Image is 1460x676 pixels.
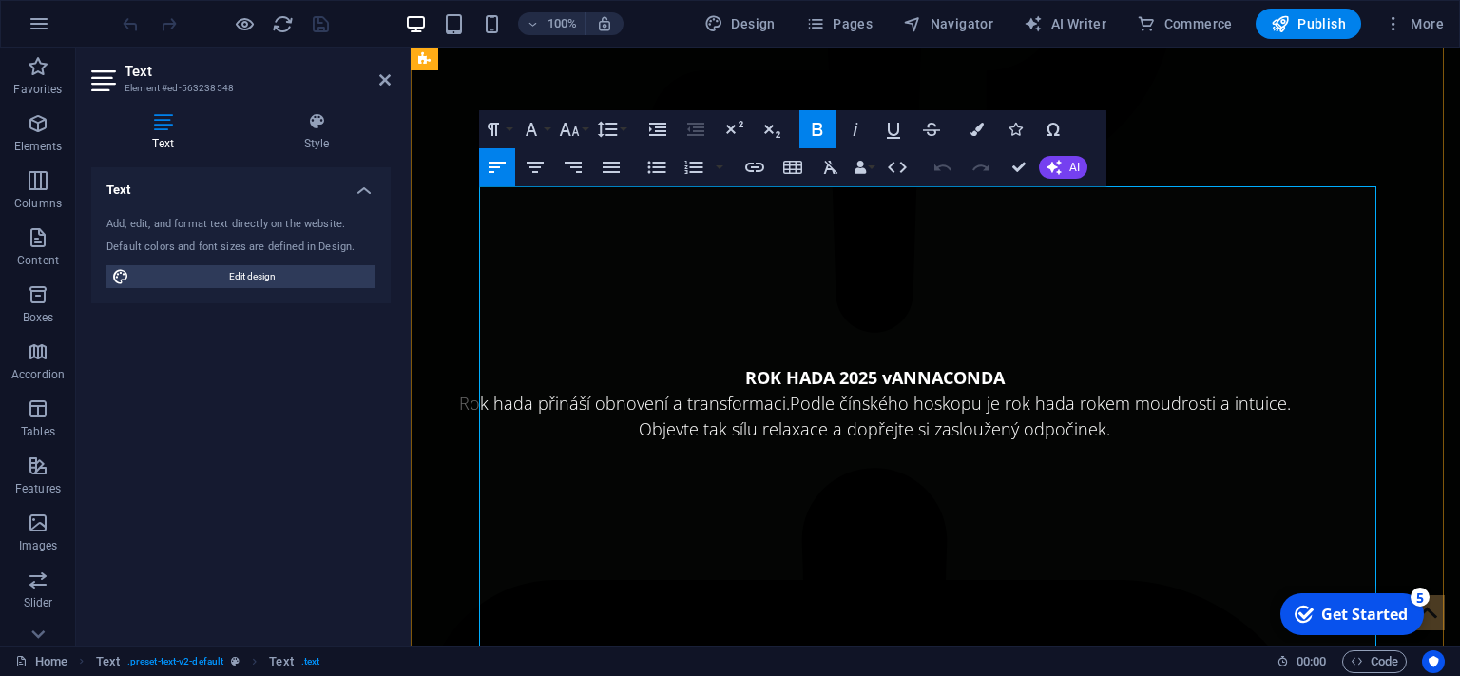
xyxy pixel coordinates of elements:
[96,650,120,673] span: Click to select. Double-click to edit
[676,148,712,186] button: Ordered List
[925,148,961,186] button: Undo (Ctrl+Z)
[91,167,391,202] h4: Text
[1351,650,1398,673] span: Code
[518,12,586,35] button: 100%
[963,148,999,186] button: Redo (Ctrl+Shift+Z)
[1069,162,1080,173] span: AI
[24,595,53,610] p: Slider
[1024,14,1106,33] span: AI Writer
[1384,14,1444,33] span: More
[269,650,293,673] span: Click to select. Double-click to edit
[106,265,375,288] button: Edit design
[704,14,776,33] span: Design
[135,265,370,288] span: Edit design
[851,148,877,186] button: Data Bindings
[1342,650,1407,673] button: Code
[1001,148,1037,186] button: Confirm (Ctrl+⏎)
[875,110,912,148] button: Underline (Ctrl+U)
[127,650,223,673] span: . preset-text-v2-default
[1256,9,1361,39] button: Publish
[10,8,154,49] div: Get Started 5 items remaining, 0% complete
[913,110,950,148] button: Strikethrough
[231,656,240,666] i: This element is a customizable preset
[555,148,591,186] button: Align Right
[697,9,783,39] div: Design (Ctrl+Alt+Y)
[837,110,874,148] button: Italic (Ctrl+I)
[716,110,752,148] button: Superscript
[125,80,353,97] h3: Element #ed-563238548
[697,9,783,39] button: Design
[23,310,54,325] p: Boxes
[596,15,613,32] i: On resize automatically adjust zoom level to fit chosen device.
[51,18,138,39] div: Get Started
[1271,14,1346,33] span: Publish
[712,148,727,186] button: Ordered List
[1310,654,1313,668] span: :
[272,13,294,35] i: Reload page
[125,63,391,80] h2: Text
[1297,650,1326,673] span: 00 00
[879,148,915,186] button: HTML
[11,367,65,382] p: Accordion
[517,110,553,148] button: Font Family
[1422,650,1445,673] button: Usercentrics
[1137,14,1233,33] span: Commerce
[242,112,391,152] h4: Style
[593,148,629,186] button: Align Justify
[479,148,515,186] button: Align Left
[106,240,375,256] div: Default colors and font sizes are defined in Design.
[14,196,62,211] p: Columns
[593,110,629,148] button: Line Height
[517,148,553,186] button: Align Center
[555,110,591,148] button: Font Size
[106,217,375,233] div: Add, edit, and format text directly on the website.
[798,9,880,39] button: Pages
[479,110,515,148] button: Paragraph Format
[806,14,873,33] span: Pages
[997,110,1033,148] button: Icons
[754,110,790,148] button: Subscript
[640,110,676,148] button: Increase Indent
[14,139,63,154] p: Elements
[959,110,995,148] button: Colors
[17,253,59,268] p: Content
[15,481,61,496] p: Features
[547,12,577,35] h6: 100%
[775,148,811,186] button: Insert Table
[271,12,294,35] button: reload
[141,2,160,21] div: 5
[737,148,773,186] button: Insert Link
[678,110,714,148] button: Decrease Indent
[233,12,256,35] button: Click here to leave preview mode and continue editing
[301,650,319,673] span: . text
[1016,9,1114,39] button: AI Writer
[13,82,62,97] p: Favorites
[19,538,58,553] p: Images
[639,148,675,186] button: Unordered List
[1376,9,1451,39] button: More
[903,14,993,33] span: Navigator
[1129,9,1240,39] button: Commerce
[91,112,242,152] h4: Text
[799,110,836,148] button: Bold (Ctrl+B)
[895,9,1001,39] button: Navigator
[1039,156,1087,179] button: AI
[1277,650,1327,673] h6: Session time
[813,148,849,186] button: Clear Formatting
[15,650,67,673] a: Click to cancel selection. Double-click to open Pages
[96,650,320,673] nav: breadcrumb
[21,424,55,439] p: Tables
[1035,110,1071,148] button: Special Characters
